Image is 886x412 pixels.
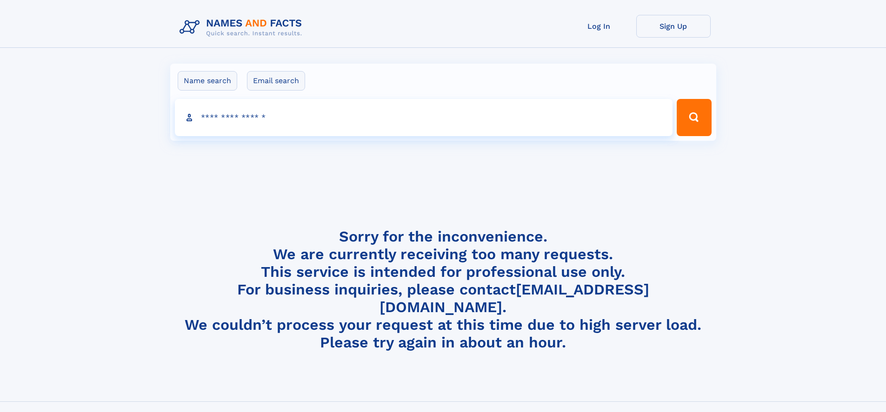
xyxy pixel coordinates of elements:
[380,281,649,316] a: [EMAIL_ADDRESS][DOMAIN_NAME]
[175,99,673,136] input: search input
[562,15,636,38] a: Log In
[677,99,711,136] button: Search Button
[178,71,237,91] label: Name search
[176,15,310,40] img: Logo Names and Facts
[636,15,711,38] a: Sign Up
[247,71,305,91] label: Email search
[176,228,711,352] h4: Sorry for the inconvenience. We are currently receiving too many requests. This service is intend...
